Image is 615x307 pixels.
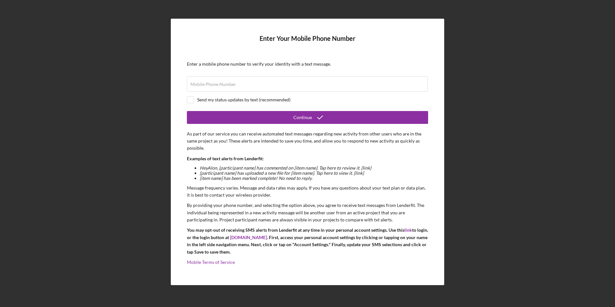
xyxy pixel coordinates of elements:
[187,130,428,152] p: As part of our service you can receive automated text messages regarding new activity from other ...
[230,235,267,240] a: [DOMAIN_NAME]
[200,165,428,171] li: Hey Alon , [participant name] has commented on [item name]. Tap here to review it. [link]
[293,111,312,124] div: Continue
[200,171,428,176] li: [participant name] has uploaded a new file for [item name]. Tap here to view it. [link]
[187,259,235,265] a: Mobile Terms of Service
[187,227,428,256] p: You may opt-out of receiving SMS alerts from Lenderfit at any time in your personal account setti...
[187,111,428,124] button: Continue
[190,82,236,87] label: Mobile Phone Number
[187,35,428,52] h4: Enter Your Mobile Phone Number
[197,97,290,102] div: Send my status updates by text (recommended)
[404,227,412,233] a: link
[200,176,428,181] li: [item name] has been marked complete! No need to reply.
[187,61,428,67] div: Enter a mobile phone number to verify your identity with a text message.
[187,184,428,199] p: Message frequency varies. Message and data rates may apply. If you have any questions about your ...
[187,202,428,223] p: By providing your phone number, and selecting the option above, you agree to receive text message...
[187,155,428,162] p: Examples of text alerts from Lenderfit:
